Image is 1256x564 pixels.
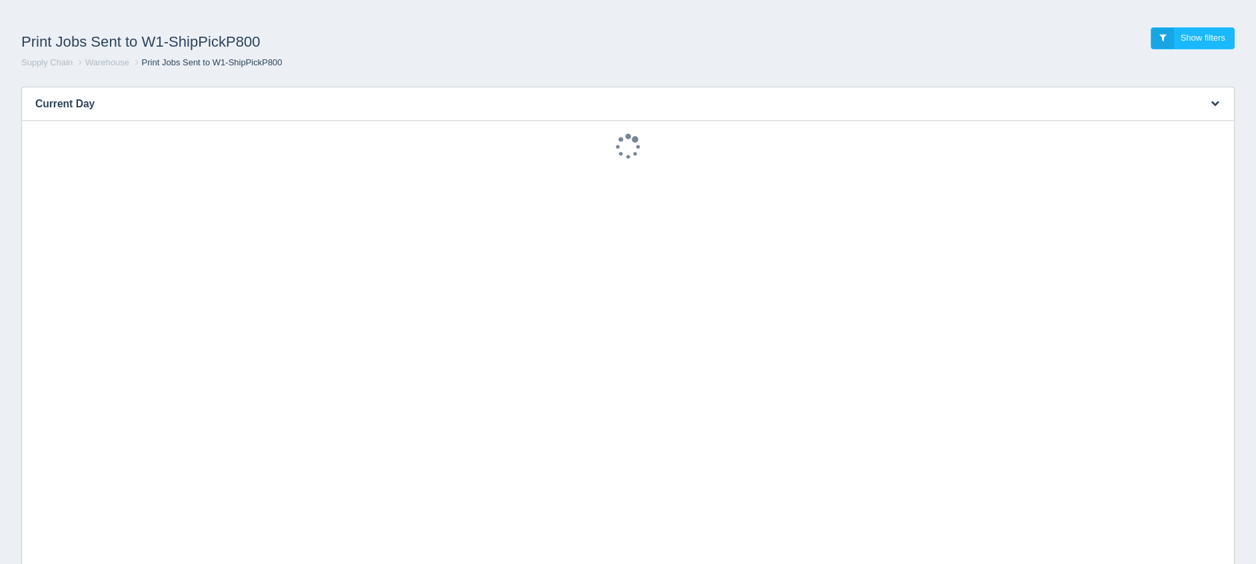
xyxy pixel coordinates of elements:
span: Show filters [1181,33,1225,43]
h1: Print Jobs Sent to W1-ShipPickP800 [21,27,628,57]
a: Show filters [1151,27,1235,49]
a: Warehouse [85,57,129,67]
a: Supply Chain [21,57,73,67]
h3: Current Day [22,87,1193,121]
li: Print Jobs Sent to W1-ShipPickP800 [132,57,283,69]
